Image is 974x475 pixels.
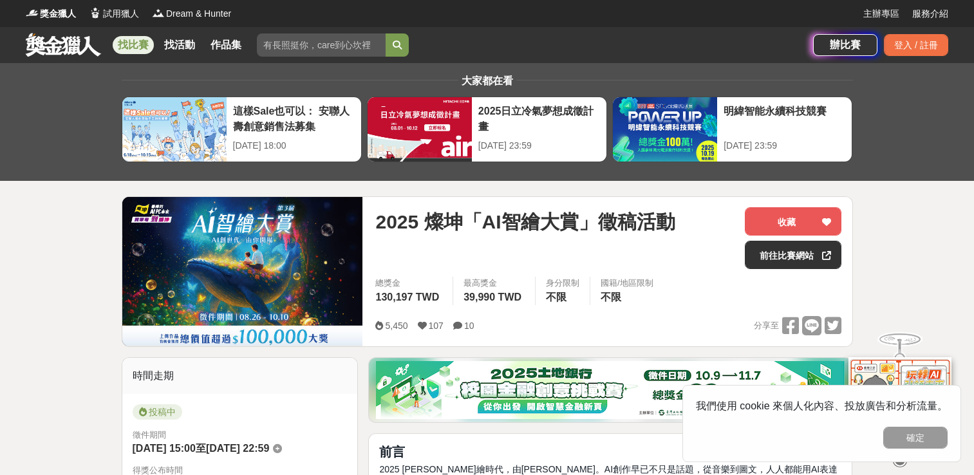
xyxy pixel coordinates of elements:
[612,97,852,162] a: 明緯智能永續科技競賽[DATE] 23:59
[464,277,525,290] span: 最高獎金
[379,445,405,459] strong: 前言
[122,97,362,162] a: 這樣Sale也可以： 安聯人壽創意銷售法募集[DATE] 18:00
[206,443,269,454] span: [DATE] 22:59
[863,7,899,21] a: 主辦專區
[464,321,474,331] span: 10
[103,7,139,21] span: 試用獵人
[375,292,439,303] span: 130,197 TWD
[159,36,200,54] a: 找活動
[40,7,76,21] span: 獎金獵人
[478,139,600,153] div: [DATE] 23:59
[375,207,675,236] span: 2025 燦坤「AI智繪大賞」徵稿活動
[724,104,845,133] div: 明緯智能永續科技競賽
[133,443,196,454] span: [DATE] 15:00
[257,33,386,57] input: 有長照挺你，care到心坎裡！青春出手，拍出照顧 影音徵件活動
[724,139,845,153] div: [DATE] 23:59
[884,34,948,56] div: 登入 / 註冊
[233,139,355,153] div: [DATE] 18:00
[601,277,653,290] div: 國籍/地區限制
[385,321,407,331] span: 5,450
[196,443,206,454] span: 至
[166,7,231,21] span: Dream & Hunter
[376,361,845,419] img: d20b4788-230c-4a26-8bab-6e291685a538.png
[375,277,442,290] span: 總獎金
[122,358,358,394] div: 時間走期
[912,7,948,21] a: 服務介紹
[26,6,39,19] img: Logo
[152,7,231,21] a: LogoDream & Hunter
[26,7,76,21] a: Logo獎金獵人
[205,36,247,54] a: 作品集
[152,6,165,19] img: Logo
[696,400,948,411] span: 我們使用 cookie 來個人化內容、投放廣告和分析流量。
[429,321,444,331] span: 107
[745,241,841,269] a: 前往比賽網站
[813,34,877,56] a: 辦比賽
[546,292,567,303] span: 不限
[883,427,948,449] button: 確定
[546,277,579,290] div: 身分限制
[233,104,355,133] div: 這樣Sale也可以： 安聯人壽創意銷售法募集
[89,6,102,19] img: Logo
[601,292,621,303] span: 不限
[89,7,139,21] a: Logo試用獵人
[122,197,363,346] img: Cover Image
[848,357,951,443] img: d2146d9a-e6f6-4337-9592-8cefde37ba6b.png
[745,207,841,236] button: 收藏
[133,404,182,420] span: 投稿中
[113,36,154,54] a: 找比賽
[754,316,779,335] span: 分享至
[478,104,600,133] div: 2025日立冷氣夢想成徵計畫
[458,75,516,86] span: 大家都在看
[464,292,521,303] span: 39,990 TWD
[367,97,607,162] a: 2025日立冷氣夢想成徵計畫[DATE] 23:59
[133,430,166,440] span: 徵件期間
